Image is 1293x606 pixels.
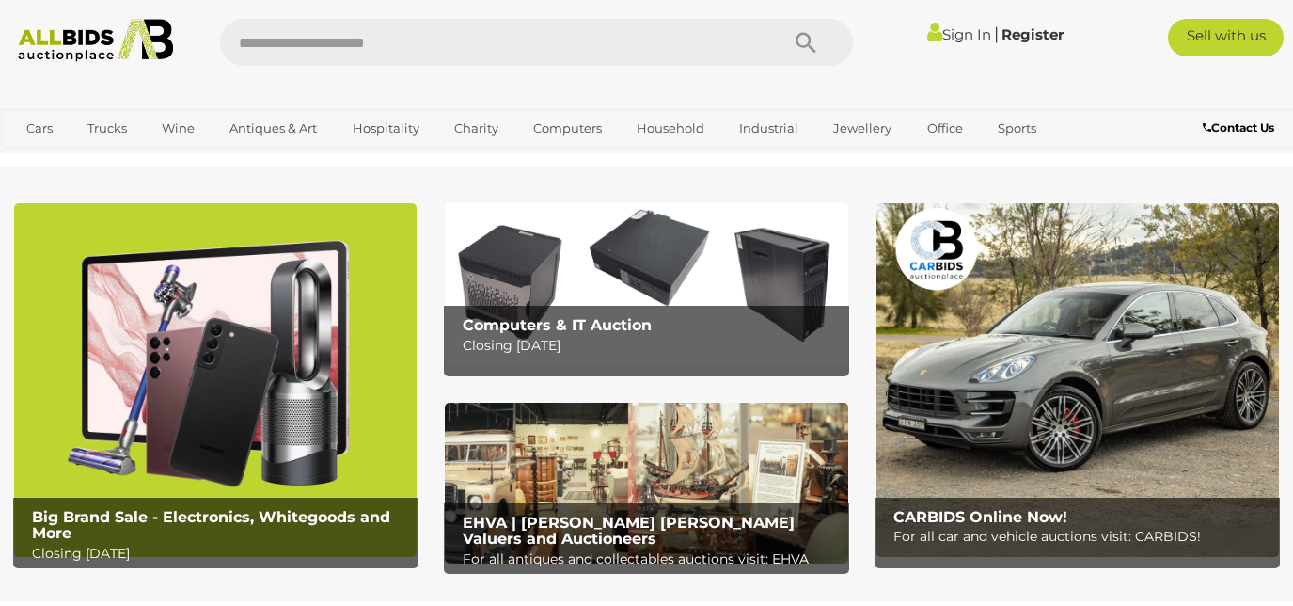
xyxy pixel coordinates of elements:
[927,25,991,43] a: Sign In
[445,403,847,565] img: EHVA | Evans Hastings Valuers and Auctioneers
[1203,118,1279,138] a: Contact Us
[521,113,614,144] a: Computers
[1203,120,1274,135] b: Contact Us
[445,203,847,364] img: Computers & IT Auction
[217,113,329,144] a: Antiques & Art
[32,542,409,566] p: Closing [DATE]
[445,403,847,565] a: EHVA | Evans Hastings Valuers and Auctioneers EHVA | [PERSON_NAME] [PERSON_NAME] Valuers and Auct...
[14,144,172,175] a: [GEOGRAPHIC_DATA]
[463,548,840,571] p: For all antiques and collectables auctions visit: EHVA
[821,113,904,144] a: Jewellery
[75,113,139,144] a: Trucks
[442,113,511,144] a: Charity
[14,203,417,556] img: Big Brand Sale - Electronics, Whitegoods and More
[463,334,840,358] p: Closing [DATE]
[986,113,1049,144] a: Sports
[32,508,390,543] b: Big Brand Sale - Electronics, Whitegoods and More
[994,24,999,44] span: |
[9,19,182,62] img: Allbids.com.au
[893,508,1067,526] b: CARBIDS Online Now!
[759,19,853,66] button: Search
[150,113,207,144] a: Wine
[14,203,417,556] a: Big Brand Sale - Electronics, Whitegoods and More Big Brand Sale - Electronics, Whitegoods and Mo...
[1168,19,1283,56] a: Sell with us
[727,113,811,144] a: Industrial
[876,203,1279,556] img: CARBIDS Online Now!
[14,113,65,144] a: Cars
[463,316,652,334] b: Computers & IT Auction
[624,113,717,144] a: Household
[915,113,975,144] a: Office
[445,203,847,364] a: Computers & IT Auction Computers & IT Auction Closing [DATE]
[893,525,1270,549] p: For all car and vehicle auctions visit: CARBIDS!
[876,203,1279,556] a: CARBIDS Online Now! CARBIDS Online Now! For all car and vehicle auctions visit: CARBIDS!
[1001,25,1064,43] a: Register
[463,514,795,549] b: EHVA | [PERSON_NAME] [PERSON_NAME] Valuers and Auctioneers
[340,113,432,144] a: Hospitality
